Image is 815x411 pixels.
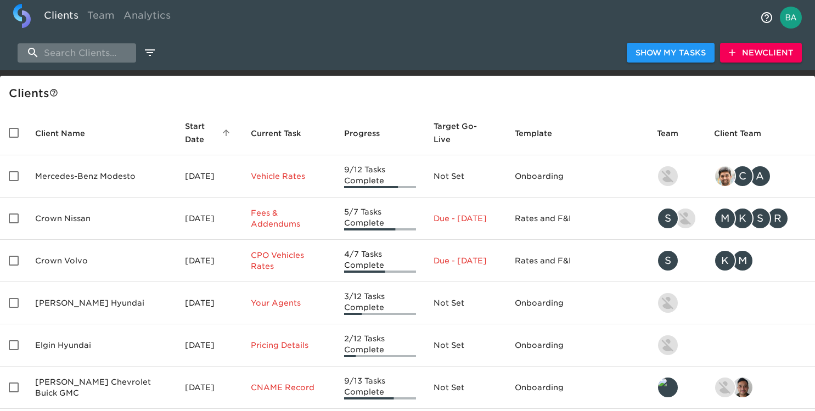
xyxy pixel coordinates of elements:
[506,324,648,367] td: Onboarding
[13,4,31,28] img: logo
[767,207,789,229] div: R
[754,4,780,31] button: notifications
[434,213,497,224] p: Due - [DATE]
[506,367,648,409] td: Onboarding
[715,166,735,186] img: sandeep@simplemnt.com
[344,127,394,140] span: Progress
[732,165,754,187] div: C
[251,127,301,140] span: This is the next Task in this Hub that should be completed
[26,198,176,240] td: Crown Nissan
[425,324,505,367] td: Not Set
[26,240,176,282] td: Crown Volvo
[176,282,242,324] td: [DATE]
[515,127,566,140] span: Template
[335,240,425,282] td: 4/7 Tasks Complete
[335,324,425,367] td: 2/12 Tasks Complete
[176,155,242,198] td: [DATE]
[9,85,811,102] div: Client s
[657,207,679,229] div: S
[176,367,242,409] td: [DATE]
[425,282,505,324] td: Not Set
[425,367,505,409] td: Not Set
[733,378,752,397] img: sai@simplemnt.com
[676,209,695,228] img: austin@roadster.com
[658,335,678,355] img: kevin.lo@roadster.com
[251,127,316,140] span: Current Task
[636,46,706,60] span: Show My Tasks
[251,171,326,182] p: Vehicle Rates
[506,240,648,282] td: Rates and F&I
[720,43,802,63] button: NewClient
[26,282,176,324] td: [PERSON_NAME] Hyundai
[251,382,326,393] p: CNAME Record
[335,198,425,240] td: 5/7 Tasks Complete
[40,4,83,31] a: Clients
[657,292,696,314] div: kevin.lo@roadster.com
[714,127,775,140] span: Client Team
[658,166,678,186] img: kevin.lo@roadster.com
[35,127,99,140] span: Client Name
[335,282,425,324] td: 3/12 Tasks Complete
[714,207,806,229] div: mcooley@crowncars.com, kwilson@crowncars.com, sparent@crowncars.com, rrobins@crowncars.com
[749,207,771,229] div: S
[18,43,136,63] input: search
[335,367,425,409] td: 9/13 Tasks Complete
[434,120,497,146] span: Target Go-Live
[251,250,326,272] p: CPO Vehicles Rates
[185,120,233,146] span: Start Date
[251,207,326,229] p: Fees & Addendums
[434,120,482,146] span: Calculated based on the start date and the duration of all Tasks contained in this Hub.
[657,250,679,272] div: S
[714,165,806,187] div: sandeep@simplemnt.com, clayton.mandel@roadster.com, angelique.nurse@roadster.com
[251,297,326,308] p: Your Agents
[780,7,802,29] img: Profile
[657,127,693,140] span: Team
[658,378,678,397] img: leland@roadster.com
[506,155,648,198] td: Onboarding
[140,43,159,62] button: edit
[434,255,497,266] p: Due - [DATE]
[425,155,505,198] td: Not Set
[714,207,736,229] div: M
[714,250,806,272] div: kwilson@crowncars.com, mcooley@crowncars.com
[657,376,696,398] div: leland@roadster.com
[26,324,176,367] td: Elgin Hyundai
[251,340,326,351] p: Pricing Details
[176,240,242,282] td: [DATE]
[715,378,735,397] img: nikko.foster@roadster.com
[714,376,806,398] div: nikko.foster@roadster.com, sai@simplemnt.com
[506,198,648,240] td: Rates and F&I
[732,250,754,272] div: M
[335,155,425,198] td: 9/12 Tasks Complete
[749,165,771,187] div: A
[657,334,696,356] div: kevin.lo@roadster.com
[627,43,715,63] button: Show My Tasks
[714,250,736,272] div: K
[729,46,793,60] span: New Client
[83,4,119,31] a: Team
[732,207,754,229] div: K
[119,4,175,31] a: Analytics
[176,198,242,240] td: [DATE]
[176,324,242,367] td: [DATE]
[657,207,696,229] div: savannah@roadster.com, austin@roadster.com
[26,367,176,409] td: [PERSON_NAME] Chevrolet Buick GMC
[506,282,648,324] td: Onboarding
[657,250,696,272] div: savannah@roadster.com
[26,155,176,198] td: Mercedes-Benz Modesto
[658,293,678,313] img: kevin.lo@roadster.com
[657,165,696,187] div: kevin.lo@roadster.com
[49,88,58,97] svg: This is a list of all of your clients and clients shared with you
